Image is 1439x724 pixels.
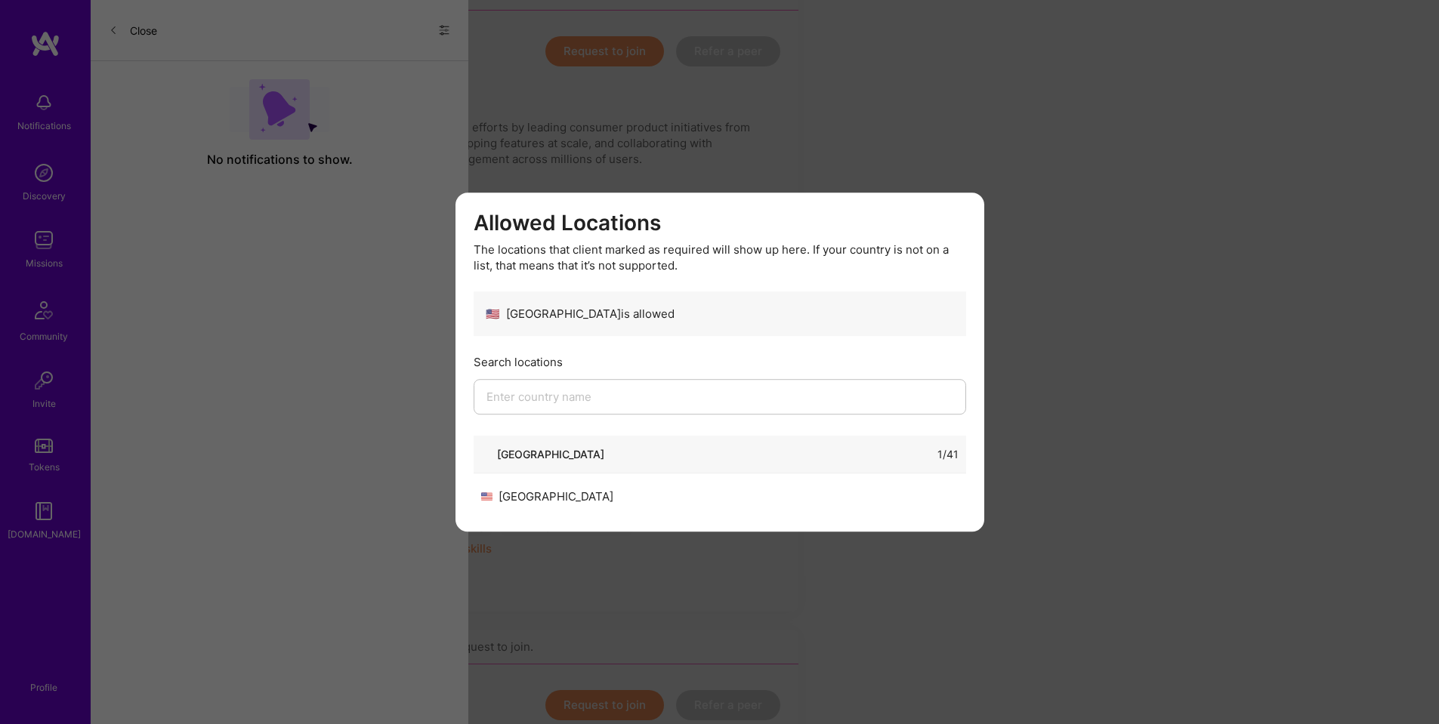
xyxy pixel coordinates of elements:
div: [GEOGRAPHIC_DATA] [497,446,604,462]
img: United States [481,492,493,501]
i: icon ArrowDown [481,449,492,460]
span: 🇺🇸 [486,306,500,322]
input: Enter country name [474,379,966,414]
div: [GEOGRAPHIC_DATA] is allowed [486,306,675,322]
div: Search locations [474,354,966,370]
h3: Allowed Locations [474,211,966,236]
div: [GEOGRAPHIC_DATA] [481,488,720,504]
div: The locations that client marked as required will show up here. If your country is not on a list,... [474,242,966,273]
i: icon CheckBlack [935,308,946,319]
div: modal [455,193,984,532]
div: 1 / 41 [937,446,959,462]
i: icon Close [959,213,968,222]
